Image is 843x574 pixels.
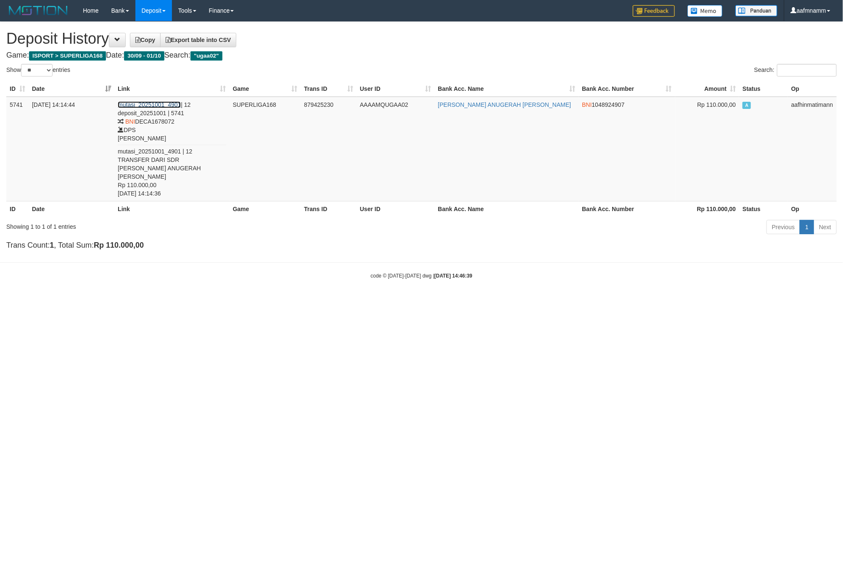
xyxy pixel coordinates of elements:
[6,30,837,47] h1: Deposit History
[766,220,800,234] a: Previous
[357,81,435,97] th: User ID: activate to sort column ascending
[160,33,236,47] a: Export table into CSV
[29,81,114,97] th: Date: activate to sort column ascending
[29,51,106,61] span: ISPORT > SUPERLIGA168
[743,102,751,109] span: Approved
[633,5,675,17] img: Feedback.jpg
[435,81,579,97] th: Bank Acc. Name: activate to sort column ascending
[114,201,229,217] th: Link
[800,220,814,234] a: 1
[125,118,135,125] span: BNI
[675,81,740,97] th: Amount: activate to sort column ascending
[777,64,837,77] input: Search:
[788,97,837,201] td: aafhinmatimann
[434,273,472,279] strong: [DATE] 14:46:39
[579,81,675,97] th: Bank Acc. Number: activate to sort column ascending
[739,201,788,217] th: Status
[118,101,181,108] a: mutasi_20251001_4901
[301,97,357,201] td: 879425230
[114,97,229,201] td: | 12
[230,201,301,217] th: Game
[687,5,723,17] img: Button%20Memo.svg
[6,219,345,231] div: Showing 1 to 1 of 1 entries
[697,101,736,108] span: Rp 110.000,00
[230,97,301,201] td: SUPERLIGA168
[230,81,301,97] th: Game: activate to sort column ascending
[6,241,837,250] h4: Trans Count: , Total Sum:
[788,81,837,97] th: Op
[371,273,473,279] small: code © [DATE]-[DATE] dwg |
[579,97,675,201] td: 1048924907
[435,201,579,217] th: Bank Acc. Name
[357,201,435,217] th: User ID
[114,81,229,97] th: Link: activate to sort column ascending
[6,51,837,60] h4: Game: Date: Search:
[739,81,788,97] th: Status
[754,64,837,77] label: Search:
[50,241,54,249] strong: 1
[124,51,164,61] span: 30/09 - 01/10
[735,5,777,16] img: panduan.png
[6,97,29,201] td: 5741
[814,220,837,234] a: Next
[118,109,226,198] div: deposit_20251001 | 5741 DECA1678072 DPS [PERSON_NAME] mutasi_20251001_4901 | 12 TRANSFER DARI SDR...
[438,101,571,108] a: [PERSON_NAME] ANUGERAH [PERSON_NAME]
[301,81,357,97] th: Trans ID: activate to sort column ascending
[130,33,161,47] a: Copy
[6,64,70,77] label: Show entries
[29,201,114,217] th: Date
[135,37,155,43] span: Copy
[357,97,435,201] td: AAAAMQUGAA02
[166,37,231,43] span: Export table into CSV
[190,51,222,61] span: "ugaa02"
[21,64,53,77] select: Showentries
[788,201,837,217] th: Op
[6,4,70,17] img: MOTION_logo.png
[582,101,592,108] span: BNI
[94,241,144,249] strong: Rp 110.000,00
[6,81,29,97] th: ID: activate to sort column ascending
[6,201,29,217] th: ID
[301,201,357,217] th: Trans ID
[29,97,114,201] td: [DATE] 14:14:44
[579,201,675,217] th: Bank Acc. Number
[697,206,736,212] strong: Rp 110.000,00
